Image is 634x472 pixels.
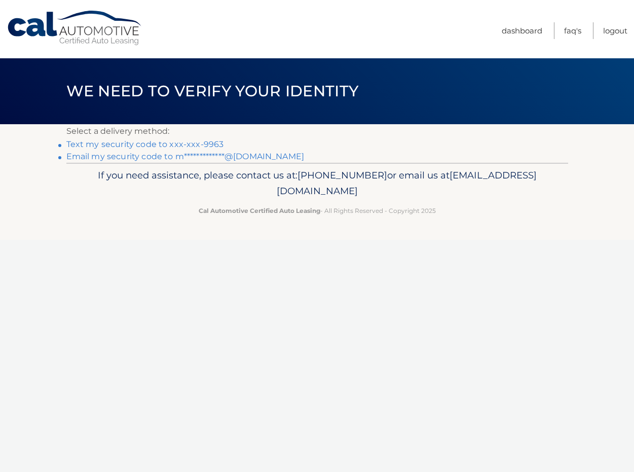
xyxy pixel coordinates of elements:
p: If you need assistance, please contact us at: or email us at [73,167,562,200]
p: - All Rights Reserved - Copyright 2025 [73,205,562,216]
p: Select a delivery method: [66,124,568,138]
span: [PHONE_NUMBER] [297,169,387,181]
span: We need to verify your identity [66,82,359,100]
a: FAQ's [564,22,581,39]
strong: Cal Automotive Certified Auto Leasing [199,207,320,214]
a: Text my security code to xxx-xxx-9963 [66,139,224,149]
a: Logout [603,22,627,39]
a: Cal Automotive [7,10,143,46]
a: Dashboard [502,22,542,39]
